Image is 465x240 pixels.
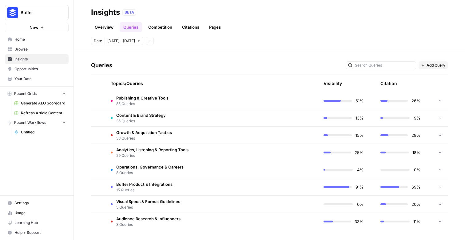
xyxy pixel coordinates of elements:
span: [DATE] - [DATE] [107,38,135,44]
button: New [5,23,69,32]
a: Home [5,35,69,44]
button: Workspace: Buffer [5,5,69,20]
span: Generate AEO Scorecard [21,100,66,106]
span: 20% [411,201,420,207]
span: Help + Support [14,230,66,235]
span: Publishing & Creative Tools [116,95,169,101]
a: Usage [5,208,69,218]
span: 13% [356,115,364,121]
h3: Queries [91,61,112,70]
span: 85 Queries [116,101,169,107]
a: Generate AEO Scorecard [11,98,69,108]
span: 0% [413,167,420,173]
span: Visual Specs & Format Guidelines [116,198,180,205]
span: 33 Queries [116,136,172,141]
span: 33% [355,218,364,225]
span: 11% [413,218,420,225]
a: Pages [205,22,225,32]
button: Recent Grids [5,89,69,98]
div: BETA [122,9,136,15]
span: 4% [356,167,364,173]
button: [DATE] - [DATE] [105,37,143,45]
span: Recent Workflows [14,120,46,125]
span: 25% [355,149,364,156]
button: Recent Workflows [5,118,69,127]
button: Add Query [419,61,448,69]
span: 3 Queries [116,222,181,227]
span: 5 Queries [116,205,180,210]
span: 15% [356,132,364,138]
span: 9% [413,115,420,121]
span: 69% [411,184,420,190]
div: Visibility [324,80,342,87]
span: Settings [14,200,66,206]
span: Growth & Acquisition Tactics [116,129,172,136]
span: Learning Hub [14,220,66,226]
a: Settings [5,198,69,208]
span: Add Query [427,63,445,68]
div: Insights [91,7,120,17]
span: 35 Queries [116,118,166,124]
span: Browse [14,47,66,52]
a: Citations [178,22,203,32]
span: Your Data [14,76,66,82]
span: New [30,24,38,31]
a: Competition [145,22,176,32]
span: Usage [14,210,66,216]
a: Overview [91,22,117,32]
a: Learning Hub [5,218,69,228]
a: Refresh Article Content [11,108,69,118]
span: Operations, Governance & Careers [116,164,184,170]
a: Untitled [11,127,69,137]
span: 61% [356,98,364,104]
span: Content & Brand Strategy [116,112,166,118]
img: Buffer Logo [7,7,18,18]
span: Audience Research & Influencers [116,216,181,222]
span: Refresh Article Content [21,110,66,116]
input: Search Queries [355,62,414,68]
span: 0% [356,201,364,207]
span: 8 Queries [116,170,184,176]
a: Browse [5,44,69,54]
span: Date [94,38,102,44]
a: Opportunities [5,64,69,74]
span: Buffer Product & Integrations [116,181,173,187]
span: Opportunities [14,66,66,72]
a: Queries [120,22,142,32]
button: Help + Support [5,228,69,238]
span: Analytics, Listening & Reporting Tools [116,147,189,153]
a: Your Data [5,74,69,84]
span: 18% [412,149,420,156]
span: Recent Grids [14,91,37,96]
span: 15 Queries [116,187,173,193]
span: 29% [411,132,420,138]
span: Untitled [21,129,66,135]
div: Topics/Queries [111,75,255,92]
span: Buffer [21,10,58,16]
span: 29 Queries [116,153,189,158]
span: Home [14,37,66,42]
span: 26% [411,98,420,104]
span: Insights [14,56,66,62]
div: Citation [380,75,397,92]
a: Insights [5,54,69,64]
span: 91% [356,184,364,190]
